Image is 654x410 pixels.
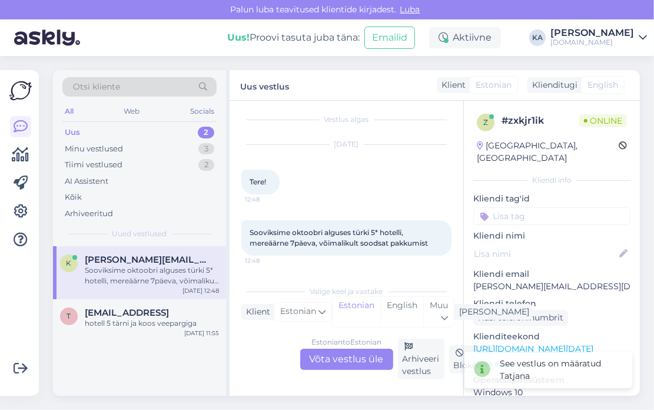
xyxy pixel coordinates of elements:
div: [GEOGRAPHIC_DATA], [GEOGRAPHIC_DATA] [477,140,619,164]
div: Minu vestlused [65,143,123,155]
span: Online [579,114,627,127]
div: [DATE] 12:48 [182,286,219,295]
p: Kliendi telefon [473,297,630,310]
span: T [67,312,71,320]
div: All [62,104,76,119]
a: [PERSON_NAME][DOMAIN_NAME] [550,28,647,47]
span: 12:48 [245,195,289,204]
div: Kliendi info [473,175,630,186]
span: English [587,79,618,91]
div: See vestlus on määratud Tatjana [500,358,623,382]
div: Vestlus algas [241,114,452,125]
div: Valige keel ja vastake [241,286,452,297]
span: Luba [397,4,424,15]
p: Klienditeekond [473,330,630,343]
span: Sooviksime oktoobri alguses türki 5* hotelli, mereäärne 7päeva, võimalikult soodsat pakkumist [250,228,428,247]
div: Uus [65,127,80,138]
span: Estonian [280,305,316,318]
div: Aktiivne [429,27,501,48]
div: Kõik [65,191,82,203]
label: Uus vestlus [240,77,289,93]
span: Tuuli.jogar@gmail.vom [85,307,169,318]
div: AI Assistent [65,176,108,187]
div: Estonian to Estonian [311,337,381,348]
span: Estonian [476,79,512,91]
input: Lisa nimi [474,247,617,260]
div: Tiimi vestlused [65,159,122,171]
b: Uus! [227,32,250,43]
div: Estonian [333,297,380,327]
div: Sooviksime oktoobri alguses türki 5* hotelli, mereäärne 7päeva, võimalikult soodsat pakkumist [85,265,219,286]
div: Võta vestlus üle [300,349,393,370]
p: Kliendi tag'id [473,193,630,205]
div: 2 [198,159,214,171]
div: Arhiveeri vestlus [398,339,444,379]
div: Klient [241,306,270,318]
div: [DATE] 11:55 [184,329,219,338]
p: Kliendi email [473,268,630,280]
span: Tere! [250,177,266,186]
span: 12:48 [245,256,289,265]
div: 3 [198,143,214,155]
div: # zxkjr1ik [502,114,579,128]
div: English [380,297,423,327]
div: Proovi tasuta juba täna: [227,31,360,45]
div: Arhiveeritud [65,208,113,220]
span: k [67,259,72,267]
div: hotell 5 tärni ja koos veepargiga [85,318,219,329]
button: Emailid [364,27,415,49]
div: KA [529,29,546,46]
div: [DOMAIN_NAME] [550,38,634,47]
span: z [483,118,488,127]
span: Muu [430,300,448,310]
div: Web [122,104,142,119]
span: Uued vestlused [112,229,167,239]
div: [PERSON_NAME] [454,306,529,318]
p: Kliendi nimi [473,230,630,242]
p: [PERSON_NAME][EMAIL_ADDRESS][DOMAIN_NAME] [473,280,630,293]
div: [DATE] [241,139,452,150]
span: Otsi kliente [73,81,120,93]
div: Socials [188,104,217,119]
img: Askly Logo [9,80,32,102]
div: Klient [437,79,466,91]
div: 2 [198,127,214,138]
span: kern.taisi@gmail.com [85,254,207,265]
input: Lisa tag [473,207,630,225]
div: [PERSON_NAME] [550,28,634,38]
div: Klienditugi [527,79,577,91]
a: [URL][DOMAIN_NAME][DATE] [473,343,593,354]
div: Blokeeri [449,345,493,373]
